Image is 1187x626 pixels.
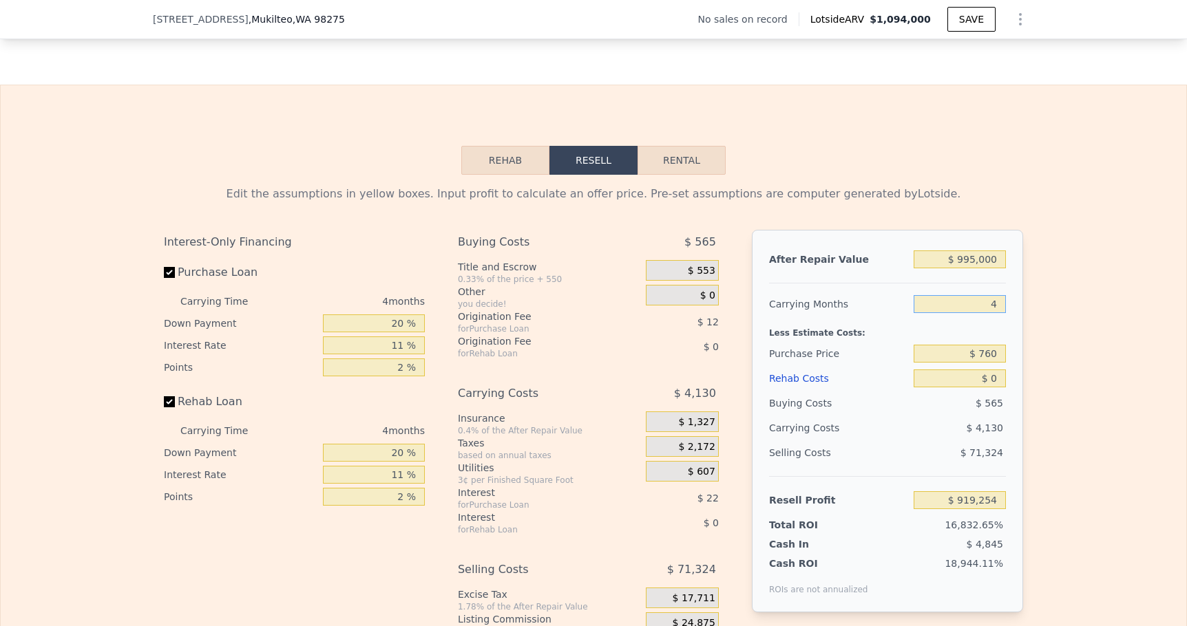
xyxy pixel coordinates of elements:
div: Cash ROI [769,557,868,570]
input: Rehab Loan [164,396,175,407]
span: $ 565 [976,398,1003,409]
span: $ 1,327 [678,416,715,429]
div: Edit the assumptions in yellow boxes. Input profit to calculate an offer price. Pre-set assumptio... [164,186,1023,202]
div: Interest [458,486,611,499]
div: Interest Rate [164,334,317,356]
div: Interest-Only Financing [164,230,425,255]
div: After Repair Value [769,247,908,272]
span: $ 71,324 [667,557,716,582]
div: for Purchase Loan [458,323,611,334]
span: $ 0 [704,341,719,352]
label: Purchase Loan [164,260,317,285]
div: Down Payment [164,442,317,464]
div: you decide! [458,299,640,310]
span: , Mukilteo [249,12,345,26]
span: $ 4,130 [674,381,716,406]
span: $ 2,172 [678,441,715,453]
div: Buying Costs [769,391,908,415]
div: Interest Rate [164,464,317,486]
div: Carrying Costs [769,415,855,440]
span: $ 0 [704,517,719,528]
span: $ 71,324 [960,447,1003,458]
div: Other [458,285,640,299]
button: Rental [638,146,726,175]
span: $1,094,000 [870,14,931,25]
div: Down Payment [164,312,317,334]
span: $ 0 [700,290,715,302]
div: Carrying Months [769,292,908,316]
div: Selling Costs [769,440,908,465]
div: Title and Escrow [458,260,640,274]
div: Utilities [458,461,640,475]
span: $ 553 [688,265,715,277]
div: 0.4% of the After Repair Value [458,425,640,436]
div: Buying Costs [458,230,611,255]
div: for Rehab Loan [458,524,611,535]
span: $ 565 [684,230,716,255]
div: Resell Profit [769,488,908,512]
div: Excise Tax [458,587,640,601]
div: Listing Commission [458,612,640,626]
div: No sales on record [698,12,799,26]
div: 3¢ per Finished Square Foot [458,475,640,486]
span: $ 17,711 [673,592,715,605]
button: Rehab [461,146,549,175]
span: [STREET_ADDRESS] [153,12,249,26]
div: Total ROI [769,518,855,532]
span: $ 4,845 [967,539,1003,550]
span: $ 22 [697,493,719,504]
div: Points [164,486,317,508]
button: Show Options [1007,6,1034,33]
div: Cash In [769,537,855,551]
span: $ 4,130 [967,422,1003,433]
button: SAVE [947,7,996,32]
div: Carrying Costs [458,381,611,406]
div: 1.78% of the After Repair Value [458,601,640,612]
span: , WA 98275 [293,14,345,25]
div: Less Estimate Costs: [769,316,1006,341]
div: 4 months [275,290,425,312]
input: Purchase Loan [164,267,175,278]
span: 16,832.65% [945,519,1003,530]
div: for Purchase Loan [458,499,611,510]
div: for Rehab Loan [458,348,611,359]
div: Purchase Price [769,341,908,366]
div: Selling Costs [458,557,611,582]
div: 0.33% of the price + 550 [458,274,640,285]
div: Origination Fee [458,334,611,348]
div: Rehab Costs [769,366,908,391]
div: based on annual taxes [458,450,640,461]
div: Origination Fee [458,310,611,323]
div: Taxes [458,436,640,450]
span: $ 607 [688,466,715,478]
button: Resell [549,146,638,175]
div: Insurance [458,411,640,425]
label: Rehab Loan [164,389,317,414]
span: 18,944.11% [945,558,1003,569]
div: Interest [458,510,611,524]
span: $ 12 [697,316,719,327]
div: Carrying Time [180,420,270,442]
div: Points [164,356,317,378]
span: Lotside ARV [810,12,870,26]
div: Carrying Time [180,290,270,312]
div: 4 months [275,420,425,442]
div: ROIs are not annualized [769,570,868,595]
